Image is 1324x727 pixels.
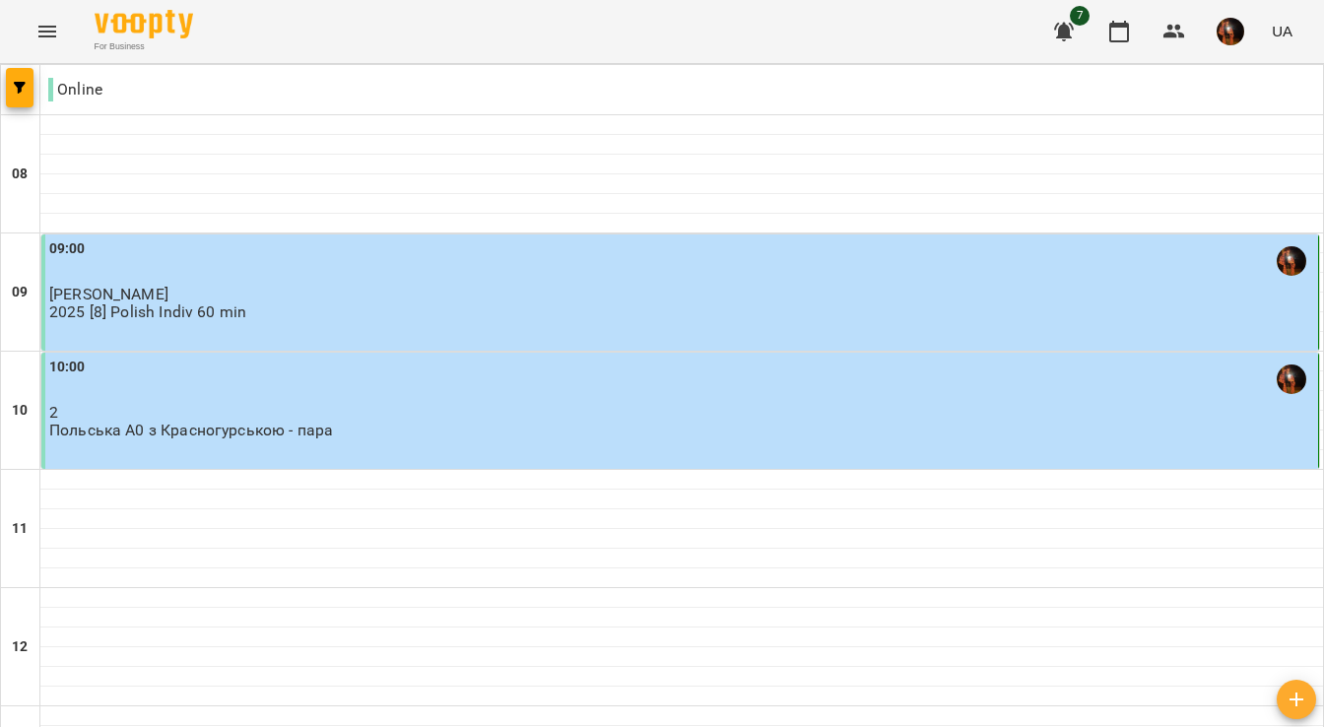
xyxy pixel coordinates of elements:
label: 09:00 [49,238,86,260]
span: For Business [95,40,193,53]
span: 7 [1070,6,1090,26]
p: 2025 [8] Polish Indiv 60 min [49,303,246,320]
p: Online [48,78,102,101]
label: 10:00 [49,357,86,378]
img: Красногурська Христина (п) [1277,246,1306,276]
p: 2 [49,404,1314,421]
h6: 08 [12,164,28,185]
button: Створити урок [1277,680,1316,719]
img: Красногурська Христина (п) [1277,364,1306,394]
span: [PERSON_NAME] [49,285,168,303]
h6: 11 [12,518,28,540]
h6: 12 [12,636,28,658]
img: 6e701af36e5fc41b3ad9d440b096a59c.jpg [1217,18,1244,45]
h6: 10 [12,400,28,422]
button: UA [1264,13,1300,49]
p: Польська А0 з Красногурською - пара [49,422,333,438]
span: UA [1272,21,1292,41]
img: Voopty Logo [95,10,193,38]
button: Menu [24,8,71,55]
h6: 09 [12,282,28,303]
